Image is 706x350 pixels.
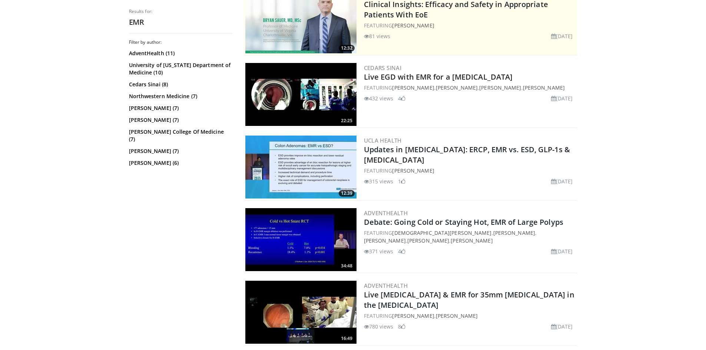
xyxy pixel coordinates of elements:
[245,208,357,271] a: 34:48
[364,209,408,217] a: AdventHealth
[551,247,573,255] li: [DATE]
[436,312,478,319] a: [PERSON_NAME]
[364,217,563,227] a: Debate: Going Cold or Staying Hot, EMR of Large Polyps
[364,144,570,165] a: Updates in [MEDICAL_DATA]: ERCP, EMR vs. ESD, GLP-1s & [MEDICAL_DATA]
[129,116,231,124] a: [PERSON_NAME] (7)
[364,21,576,29] div: FEATURING
[398,177,405,185] li: 1
[129,159,231,167] a: [PERSON_NAME] (6)
[364,72,513,82] a: Live EGD with EMR for a [MEDICAL_DATA]
[551,323,573,330] li: [DATE]
[129,9,233,14] p: Results for:
[523,84,565,91] a: [PERSON_NAME]
[436,84,478,91] a: [PERSON_NAME]
[129,128,231,143] a: [PERSON_NAME] College Of Medicine (7)
[493,229,535,236] a: [PERSON_NAME]
[364,32,391,40] li: 81 views
[364,290,574,310] a: Live [MEDICAL_DATA] & EMR for 35mm [MEDICAL_DATA] in the [MEDICAL_DATA]
[392,229,491,236] a: [DEMOGRAPHIC_DATA][PERSON_NAME]
[364,282,408,289] a: AdventHealth
[392,22,434,29] a: [PERSON_NAME]
[245,281,357,344] a: 16:49
[364,64,402,71] a: Cedars Sinai
[551,32,573,40] li: [DATE]
[129,147,231,155] a: [PERSON_NAME] (7)
[364,137,402,144] a: UCLA Health
[245,63,357,126] img: 63039857-df39-49cf-be59-4de6194d77e4.300x170_q85_crop-smart_upscale.jpg
[364,167,576,174] div: FEATURING
[551,94,573,102] li: [DATE]
[129,104,231,112] a: [PERSON_NAME] (7)
[364,247,394,255] li: 371 views
[398,323,405,330] li: 8
[339,117,355,124] span: 22:25
[339,45,355,51] span: 12:32
[245,136,357,199] img: 6e5013f5-193f-4efc-aeb8-2fb0e87f9873.300x170_q85_crop-smart_upscale.jpg
[551,177,573,185] li: [DATE]
[245,136,357,199] a: 12:39
[398,94,405,102] li: 4
[479,84,521,91] a: [PERSON_NAME]
[339,263,355,269] span: 34:48
[129,50,231,57] a: AdventHealth (11)
[129,17,233,27] h2: EMR
[392,84,434,91] a: [PERSON_NAME]
[451,237,493,244] a: [PERSON_NAME]
[364,94,394,102] li: 432 views
[364,84,576,91] div: FEATURING , , ,
[392,312,434,319] a: [PERSON_NAME]
[245,63,357,126] a: 22:25
[364,312,576,320] div: FEATURING ,
[364,177,394,185] li: 315 views
[129,39,233,45] h3: Filter by author:
[392,167,434,174] a: [PERSON_NAME]
[245,281,357,344] img: 53d6c576-193d-4436-b3ac-9896fb66c957.300x170_q85_crop-smart_upscale.jpg
[398,247,405,255] li: 4
[339,190,355,197] span: 12:39
[129,61,231,76] a: University of [US_STATE] Department of Medicine (10)
[245,208,357,271] img: 252398c5-5387-402f-8eec-f328ea4fe4eb.300x170_q85_crop-smart_upscale.jpg
[129,93,231,100] a: Northwestern Medicine (7)
[364,323,394,330] li: 780 views
[129,81,231,88] a: Cedars Sinai (8)
[339,335,355,342] span: 16:49
[364,229,576,244] div: FEATURING , , , ,
[364,237,406,244] a: [PERSON_NAME]
[407,237,449,244] a: [PERSON_NAME]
